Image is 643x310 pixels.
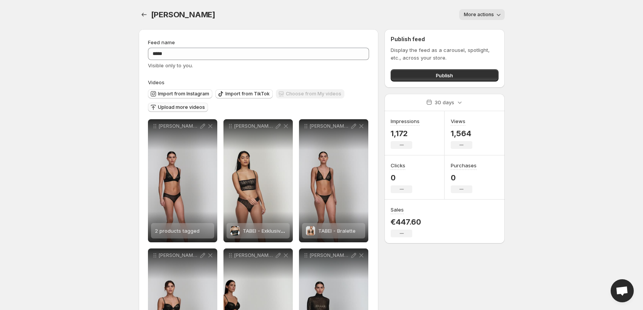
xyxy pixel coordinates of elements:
[299,119,368,242] div: [PERSON_NAME] - BraletteTABEI - BraletteTABEI - Bralette
[391,117,420,125] h3: Impressions
[230,226,240,235] img: TABEI - Exklusives BH-Top
[451,162,477,169] h3: Purchases
[234,123,274,129] p: [PERSON_NAME] - Exklusives BH-Top
[151,10,215,19] span: [PERSON_NAME]
[148,103,208,112] button: Upload more videos
[436,72,453,79] span: Publish
[148,62,193,68] span: Visible only to you.
[318,228,356,234] span: TABEI - Bralette
[391,217,421,227] p: €447.60
[234,252,274,258] p: [PERSON_NAME] - Unterlegter BH tiefdekolltiert
[391,129,420,138] p: 1,172
[391,35,498,43] h2: Publish feed
[148,89,212,98] button: Import from Instagram
[148,119,217,242] div: [PERSON_NAME] - unterlegter Bralette2 products tagged
[223,119,293,242] div: [PERSON_NAME] - Exklusives BH-TopTABEI - Exklusives BH-TopTABEI - Exklusives BH-Top
[155,228,200,234] span: 2 products tagged
[391,206,404,213] h3: Sales
[310,252,350,258] p: [PERSON_NAME] - Exklusives Mini-Kleid
[306,226,315,235] img: TABEI - Bralette
[435,98,454,106] p: 30 days
[391,69,498,82] button: Publish
[159,252,199,258] p: [PERSON_NAME] - Mini-String
[148,39,175,45] span: Feed name
[159,123,199,129] p: [PERSON_NAME] - unterlegter Bralette
[451,117,465,125] h3: Views
[451,129,472,138] p: 1,564
[391,46,498,62] p: Display the feed as a carousel, spotlight, etc., across your store.
[611,279,634,302] a: Open chat
[139,9,149,20] button: Settings
[451,173,477,182] p: 0
[243,228,306,234] span: TABEI - Exklusives BH-Top
[158,91,209,97] span: Import from Instagram
[310,123,350,129] p: [PERSON_NAME] - Bralette
[391,173,412,182] p: 0
[158,104,205,110] span: Upload more videos
[215,89,273,98] button: Import from TikTok
[225,91,270,97] span: Import from TikTok
[464,12,494,18] span: More actions
[459,9,505,20] button: More actions
[391,162,405,169] h3: Clicks
[148,79,165,85] span: Videos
